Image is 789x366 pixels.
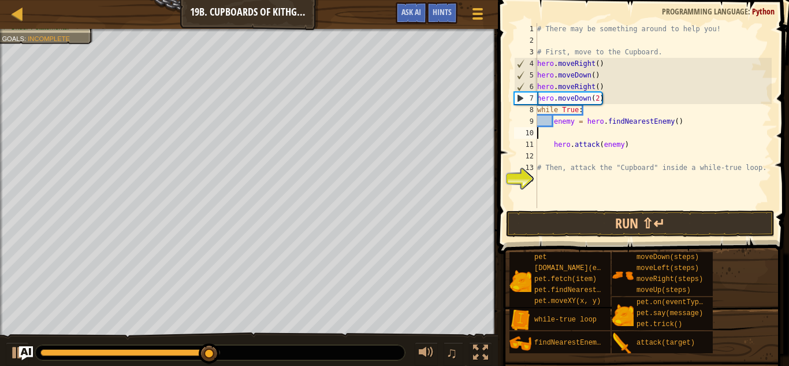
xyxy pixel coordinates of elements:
span: pet.trick() [637,320,682,328]
div: 12 [514,150,537,162]
button: Show game menu [463,2,492,29]
button: Ask AI [19,346,33,360]
div: 9 [514,116,537,127]
span: Programming language [662,6,748,17]
div: 1 [514,23,537,35]
span: pet.findNearestByType(type) [534,286,646,294]
span: Hints [433,6,452,17]
img: portrait.png [509,332,531,354]
div: 4 [515,58,537,69]
span: moveLeft(steps) [637,264,699,272]
img: portrait.png [612,304,634,326]
span: moveDown(steps) [637,253,699,261]
div: 11 [514,139,537,150]
div: 7 [515,93,537,104]
span: ♫ [446,344,457,361]
img: portrait.png [509,270,531,292]
button: ♫ [444,342,463,366]
button: Adjust volume [415,342,438,366]
span: pet.moveXY(x, y) [534,297,601,305]
button: Run ⇧↵ [506,210,775,237]
span: while-true loop [534,316,597,324]
button: Ask AI [396,2,427,24]
div: 13 [514,162,537,173]
span: [DOMAIN_NAME](enemy) [534,264,617,272]
img: portrait.png [509,309,531,331]
button: Ctrl + P: Play [6,342,29,366]
span: pet.on(eventType, handler) [637,298,745,306]
span: pet.say(message) [637,309,703,317]
div: 8 [514,104,537,116]
img: portrait.png [612,332,634,354]
span: moveUp(steps) [637,286,691,294]
span: : [24,35,28,42]
span: findNearestEnemy() [534,339,609,347]
span: Goals [2,35,24,42]
span: : [748,6,752,17]
span: Python [752,6,775,17]
div: 5 [515,69,537,81]
span: pet [534,253,547,261]
div: 2 [514,35,537,46]
div: 10 [514,127,537,139]
span: attack(target) [637,339,695,347]
span: moveRight(steps) [637,275,703,283]
div: 3 [514,46,537,58]
button: Toggle fullscreen [469,342,492,366]
div: 14 [514,173,537,185]
span: Incomplete [28,35,70,42]
span: Ask AI [401,6,421,17]
span: pet.fetch(item) [534,275,597,283]
img: portrait.png [612,264,634,286]
div: 6 [515,81,537,93]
